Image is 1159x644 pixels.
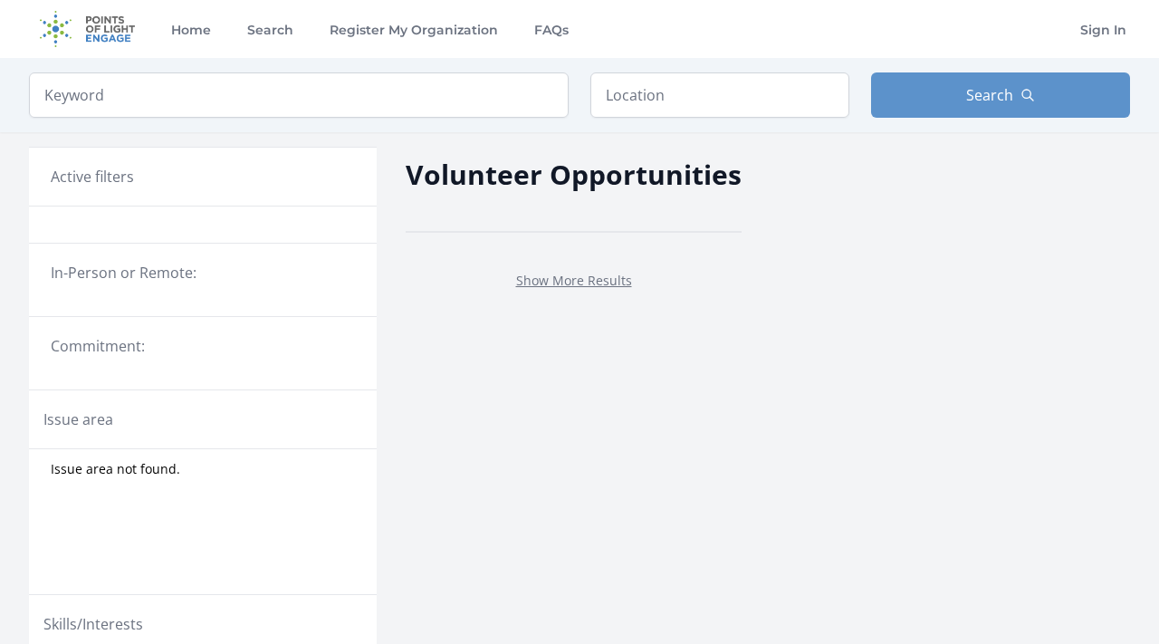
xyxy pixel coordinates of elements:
[43,613,143,635] legend: Skills/Interests
[51,262,355,284] legend: In-Person or Remote:
[51,335,355,357] legend: Commitment:
[51,166,134,187] h3: Active filters
[590,72,849,118] input: Location
[966,84,1013,106] span: Search
[43,409,113,430] legend: Issue area
[871,72,1130,118] button: Search
[51,460,180,478] span: Issue area not found.
[29,72,569,118] input: Keyword
[406,154,742,195] h2: Volunteer Opportunities
[516,272,632,289] a: Show More Results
